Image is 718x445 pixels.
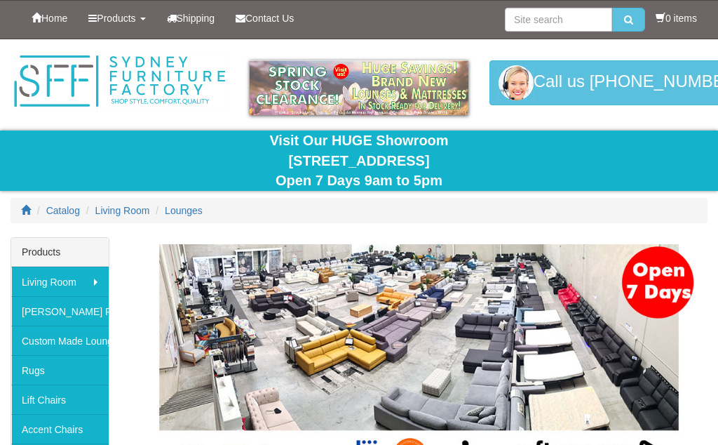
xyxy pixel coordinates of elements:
a: Accent Chairs [11,414,109,444]
a: Contact Us [225,1,304,36]
input: Site search [505,8,612,32]
a: Products [78,1,156,36]
a: [PERSON_NAME] Furniture [11,296,109,326]
div: Visit Our HUGE Showroom [STREET_ADDRESS] Open 7 Days 9am to 5pm [11,131,707,191]
div: Products [11,238,109,267]
a: Living Room [95,205,150,216]
img: Sydney Furniture Factory [11,53,229,109]
a: Shipping [156,1,226,36]
span: Home [41,13,67,24]
img: spring-sale.gif [250,60,468,115]
a: Home [21,1,78,36]
a: Living Room [11,267,109,296]
a: Custom Made Lounges [11,326,109,355]
span: Shipping [177,13,215,24]
span: Products [97,13,135,24]
li: 0 items [656,11,697,25]
span: Contact Us [245,13,294,24]
a: Lounges [165,205,203,216]
a: Rugs [11,355,109,385]
a: Catalog [46,205,80,216]
a: Lift Chairs [11,385,109,414]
